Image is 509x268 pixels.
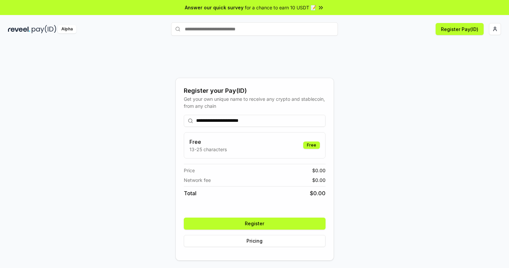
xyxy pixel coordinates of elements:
[436,23,484,35] button: Register Pay(ID)
[32,25,56,33] img: pay_id
[184,86,326,95] div: Register your Pay(ID)
[184,177,211,184] span: Network fee
[245,4,316,11] span: for a chance to earn 10 USDT 📝
[8,25,30,33] img: reveel_dark
[58,25,76,33] div: Alpha
[310,189,326,197] span: $ 0.00
[185,4,243,11] span: Answer our quick survey
[312,167,326,174] span: $ 0.00
[312,177,326,184] span: $ 0.00
[184,218,326,230] button: Register
[189,146,227,153] p: 13-25 characters
[189,138,227,146] h3: Free
[184,95,326,109] div: Get your own unique name to receive any crypto and stablecoin, from any chain
[184,167,195,174] span: Price
[303,142,320,149] div: Free
[184,235,326,247] button: Pricing
[184,189,196,197] span: Total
